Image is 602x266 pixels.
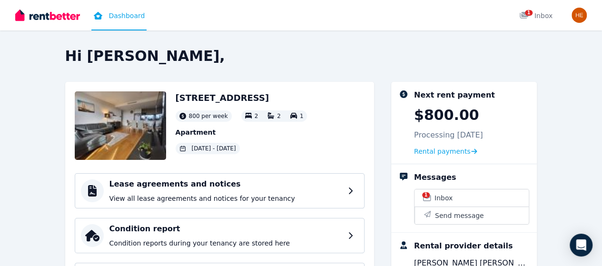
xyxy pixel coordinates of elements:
[109,194,342,203] p: View all lease agreements and notices for your tenancy
[176,91,307,105] h2: [STREET_ADDRESS]
[176,128,307,137] p: Apartment
[414,129,483,141] p: Processing [DATE]
[65,48,537,65] h2: Hi [PERSON_NAME],
[300,113,304,119] span: 1
[109,223,342,235] h4: Condition report
[414,189,529,207] a: 1Inbox
[255,113,258,119] span: 2
[414,172,456,183] div: Messages
[277,113,281,119] span: 2
[414,147,471,156] span: Rental payments
[519,11,553,20] div: Inbox
[414,147,477,156] a: Rental payments
[414,107,479,124] p: $800.00
[109,178,342,190] h4: Lease agreements and notices
[570,234,592,256] div: Open Intercom Messenger
[75,91,166,160] img: Property Url
[109,238,342,248] p: Condition reports during your tenancy are stored here
[434,193,453,203] span: Inbox
[414,207,529,224] button: Send message
[414,89,495,101] div: Next rent payment
[525,10,533,16] span: 1
[435,211,484,220] span: Send message
[192,145,236,152] span: [DATE] - [DATE]
[15,8,80,22] img: RentBetter
[572,8,587,23] img: Helen Sykes
[414,240,513,252] div: Rental provider details
[422,192,430,198] span: 1
[189,112,228,120] span: 800 per week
